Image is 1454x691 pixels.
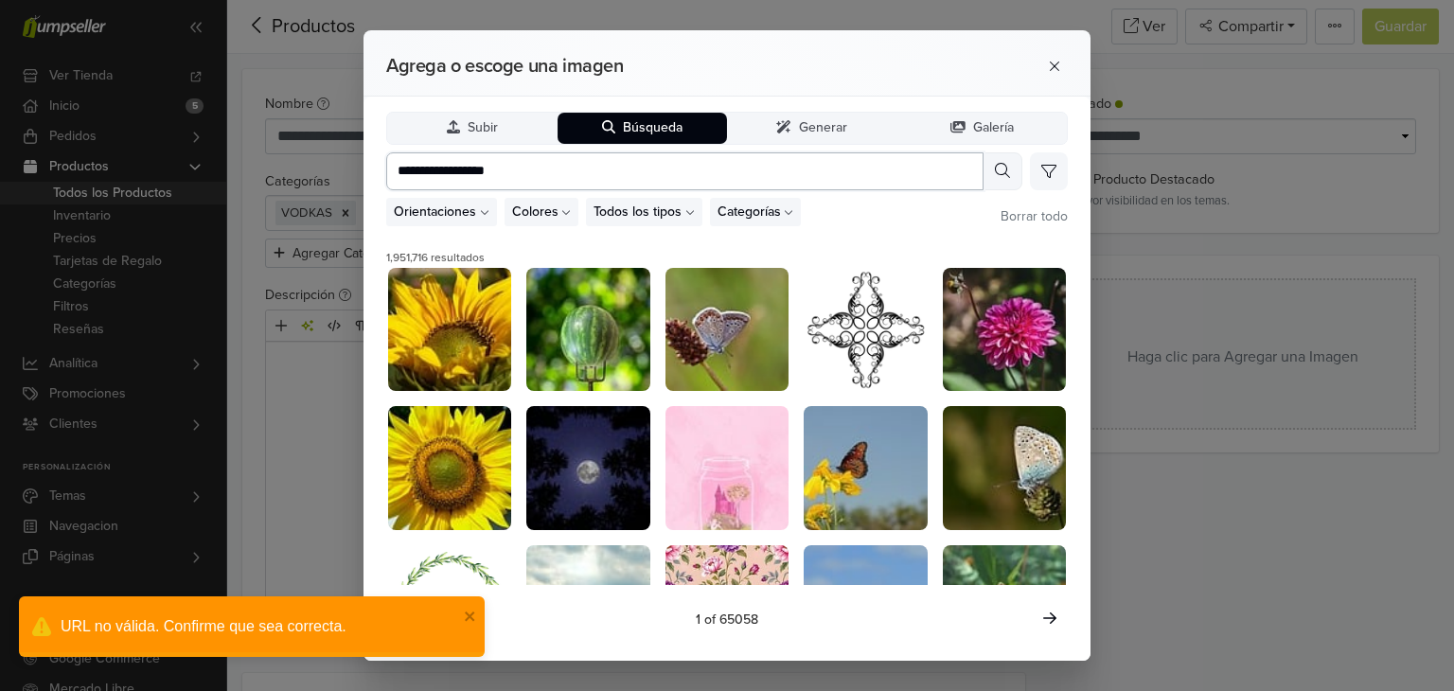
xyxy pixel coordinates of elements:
[394,202,476,221] span: Orientaciones
[718,202,781,221] span: Categorías
[586,198,702,226] button: Todos los tipos
[388,406,511,529] img: sunflower, bloom, cereal, plants, garden, blooming sunflower, flower, yellow flower, nature, hd w...
[1001,206,1068,226] button: Borrar todo
[526,268,649,391] img: watermelon, fruit, food, nature, summer, organic, juicy, fresh, tasty, healthy, melon, green, red...
[526,545,649,668] img: sailboat, boat, ship, sailing, sail, travel, vessel, yacht, luxury, maritime, vacations, marine, ...
[973,120,1014,136] span: Galería
[804,406,927,529] img: butterfly, nature, insect, flower, summer, wings
[387,113,558,144] button: Subir
[505,198,579,226] button: Colores
[61,615,458,638] div: URL no válida. Confirme que sea correcta.
[943,545,1066,668] img: dahlia, blossom, bloom, flower, petals, flora, garden dahlia, summer, garden, mobile wallpaper, i...
[943,406,1066,529] img: butterfly, common blue, butterflies, meadow, close up, bluish, grass, wing, sunrise, butterfly wi...
[468,120,498,136] span: Subir
[804,268,927,391] img: cross, symbol, icon, design, decorative, ornate, embellished, flourish, decoration, ornamental, o...
[512,202,559,221] span: Colores
[594,202,682,221] span: Todos los tipos
[526,406,649,529] img: moon, night, moonlight, sky, lunar, luna, heaven, nature, space, stars, dark, forest, trees, wood...
[388,268,511,391] img: sunflower, 4k wallpaper, beautiful flowers, free background, bloom, hd wallpaper, mac wallpaper, ...
[388,545,511,668] img: frame, outline, border, window, greenery, nature, foliage, flora, plants, leaves, circle, shape, ...
[386,55,966,78] h2: Agrega o escoge una imagen
[1001,208,1068,224] span: Borrar todo
[799,120,847,136] span: Generar
[897,113,1068,144] button: Galería
[943,268,1066,391] img: dahlia, nature, blossom, beautiful flowers, flower background, bloom, petals, flora, flower, plan...
[386,198,497,226] button: Orientaciones
[558,113,728,144] button: Búsqueda
[665,545,789,668] img: wallpaper, texture, pattern, flowers, nature, bloom, blossom, spring, petals, summer, purple, pin...
[665,406,789,529] img: fairy, fantasy, magic, dream, mysterious, girl, woman, castle, architecture, building, tower, pal...
[727,113,897,144] button: Generar
[804,545,927,668] img: butterfly, nature, insect, flower, summer, wings
[665,268,789,391] img: butterfly, common blue, butterflies, meadow, close up, bluish, grass, wing, sunrise, butterfly wi...
[623,120,683,136] span: Búsqueda
[695,605,759,633] span: 1 of 65058
[464,604,477,627] button: close
[386,249,485,266] span: 1,951,716 resultados
[710,198,802,226] button: Categorías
